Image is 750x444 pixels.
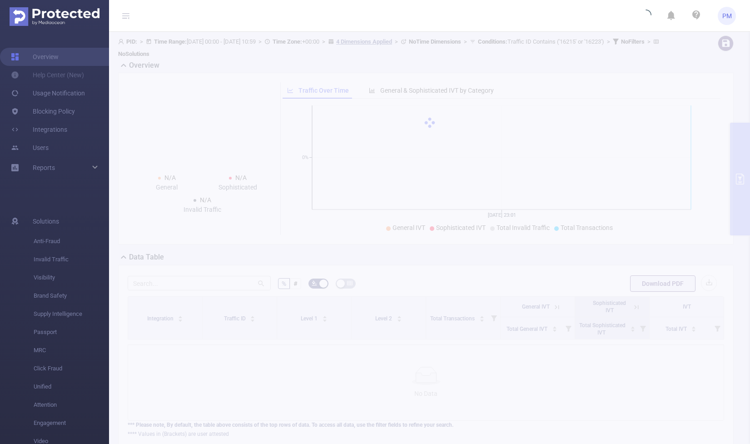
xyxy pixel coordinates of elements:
a: Blocking Policy [11,102,75,120]
span: Unified [34,378,109,396]
span: Click Fraud [34,359,109,378]
span: Supply Intelligence [34,305,109,323]
span: Anti-Fraud [34,232,109,250]
span: Passport [34,323,109,341]
span: Invalid Traffic [34,250,109,269]
img: Protected Media [10,7,99,26]
a: Integrations [11,120,67,139]
span: MRC [34,341,109,359]
i: icon: loading [641,10,651,22]
span: Visibility [34,269,109,287]
span: Reports [33,164,55,171]
span: Engagement [34,414,109,432]
a: Overview [11,48,59,66]
span: PM [722,7,732,25]
a: Usage Notification [11,84,85,102]
a: Reports [33,159,55,177]
span: Brand Safety [34,287,109,305]
span: Attention [34,396,109,414]
a: Users [11,139,49,157]
span: Solutions [33,212,59,230]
